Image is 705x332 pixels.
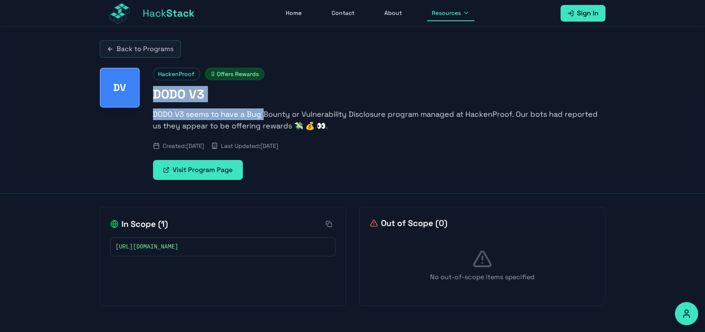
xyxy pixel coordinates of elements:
span: Sign In [577,8,599,18]
a: Sign In [561,5,606,22]
a: About [380,5,407,21]
span: Created: [DATE] [163,142,205,150]
span: Hack [143,7,195,20]
a: Contact [327,5,360,21]
span: HackenProof [153,68,200,80]
button: Copy all in-scope items [322,217,336,231]
span: Offers Rewards [205,68,265,80]
span: Resources [432,9,461,17]
a: Visit Program Page [153,160,243,180]
button: Accessibility Options [675,302,698,325]
h2: Out of Scope ( 0 ) [370,217,448,229]
span: [URL][DOMAIN_NAME] [116,243,178,251]
span: Stack [167,7,195,20]
span: Last Updated: [DATE] [221,142,279,150]
a: Back to Programs [100,40,181,58]
p: DODO V3 seems to have a Bug Bounty or Vulnerability Disclosure program managed at HackenProof. Ou... [153,108,606,132]
h1: DODO V3 [153,87,606,102]
p: No out-of-scope items specified [370,272,595,282]
div: DODO V3 [100,68,140,108]
a: Home [281,5,307,21]
button: Resources [427,5,475,21]
h2: In Scope ( 1 ) [110,218,168,230]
